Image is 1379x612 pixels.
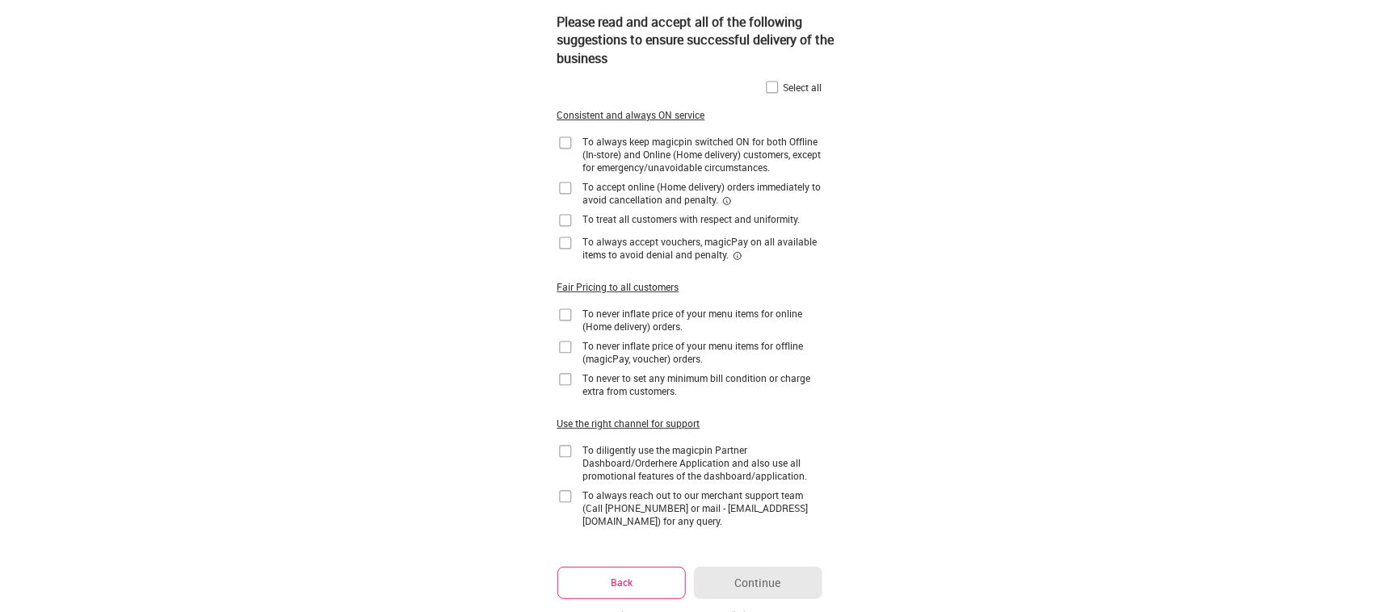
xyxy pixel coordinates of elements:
img: home-delivery-unchecked-checkbox-icon.f10e6f61.svg [764,79,780,95]
img: home-delivery-unchecked-checkbox-icon.f10e6f61.svg [557,212,574,228]
button: Continue [694,567,822,599]
div: Use the right channel for support [557,417,700,430]
div: To never inflate price of your menu items for online (Home delivery) orders. [583,307,822,333]
img: home-delivery-unchecked-checkbox-icon.f10e6f61.svg [557,371,574,388]
img: home-delivery-unchecked-checkbox-icon.f10e6f61.svg [557,443,574,459]
button: Back [557,567,687,598]
div: To accept online (Home delivery) orders immediately to avoid cancellation and penalty. [583,180,822,206]
div: Select all [784,81,822,94]
img: home-delivery-unchecked-checkbox-icon.f10e6f61.svg [557,180,574,196]
div: Fair Pricing to all customers [557,280,679,294]
div: To always accept vouchers, magicPay on all available items to avoid denial and penalty. [583,235,822,261]
img: home-delivery-unchecked-checkbox-icon.f10e6f61.svg [557,339,574,355]
img: home-delivery-unchecked-checkbox-icon.f10e6f61.svg [557,135,574,151]
img: home-delivery-unchecked-checkbox-icon.f10e6f61.svg [557,307,574,323]
div: To always reach out to our merchant support team (Call [PHONE_NUMBER] or mail - [EMAIL_ADDRESS][D... [583,488,822,527]
div: To always keep magicpin switched ON for both Offline (In-store) and Online (Home delivery) custom... [583,135,822,174]
img: informationCircleBlack.2195f373.svg [722,196,732,206]
img: informationCircleBlack.2195f373.svg [733,251,742,261]
img: home-delivery-unchecked-checkbox-icon.f10e6f61.svg [557,488,574,505]
div: To never inflate price of your menu items for offline (magicPay, voucher) orders. [583,339,822,365]
div: To never to set any minimum bill condition or charge extra from customers. [583,371,822,397]
img: home-delivery-unchecked-checkbox-icon.f10e6f61.svg [557,235,574,251]
div: To diligently use the magicpin Partner Dashboard/Orderhere Application and also use all promotion... [583,443,822,482]
div: To treat all customers with respect and uniformity. [583,212,801,225]
div: Consistent and always ON service [557,108,705,122]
